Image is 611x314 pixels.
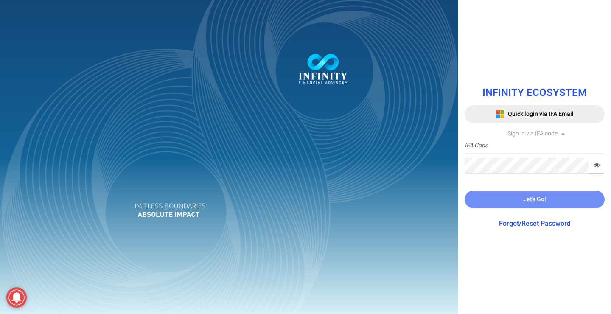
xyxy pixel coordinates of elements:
[465,191,605,208] button: Let's Go!
[507,129,558,138] span: Sign in via IFA code
[508,109,574,118] span: Quick login via IFA Email
[465,129,605,138] div: Sign in via IFA code
[465,87,605,98] h1: INFINITY ECOSYSTEM
[465,138,605,154] input: IFA Code
[499,219,571,229] a: Forgot/Reset Password
[523,195,546,204] span: Let's Go!
[465,105,605,123] button: Quick login via IFA Email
